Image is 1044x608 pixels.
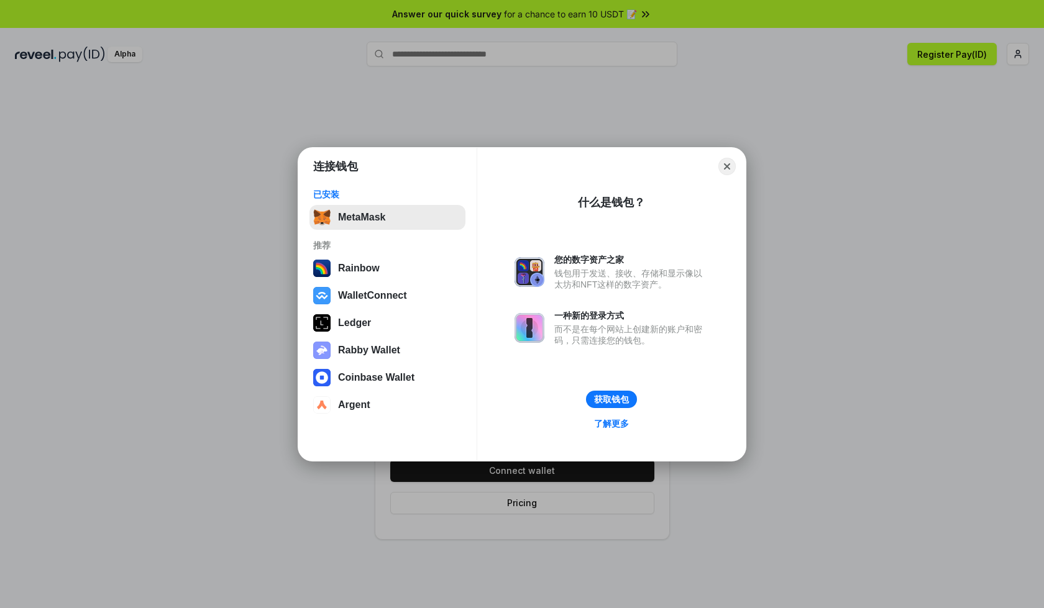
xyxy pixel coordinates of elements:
[313,369,331,386] img: svg+xml,%3Csvg%20width%3D%2228%22%20height%3D%2228%22%20viewBox%3D%220%200%2028%2028%22%20fill%3D...
[554,268,708,290] div: 钱包用于发送、接收、存储和显示像以太坊和NFT这样的数字资产。
[309,283,465,308] button: WalletConnect
[594,394,629,405] div: 获取钱包
[338,317,371,329] div: Ledger
[338,263,380,274] div: Rainbow
[309,392,465,417] button: Argent
[338,290,407,301] div: WalletConnect
[554,254,708,265] div: 您的数字资产之家
[554,324,708,346] div: 而不是在每个网站上创建新的账户和密码，只需连接您的钱包。
[313,240,462,251] div: 推荐
[313,189,462,200] div: 已安装
[515,313,544,343] img: svg+xml,%3Csvg%20xmlns%3D%22http%3A%2F%2Fwww.w3.org%2F2000%2Fsvg%22%20fill%3D%22none%22%20viewBox...
[309,205,465,230] button: MetaMask
[515,257,544,287] img: svg+xml,%3Csvg%20xmlns%3D%22http%3A%2F%2Fwww.w3.org%2F2000%2Fsvg%22%20fill%3D%22none%22%20viewBox...
[594,418,629,429] div: 了解更多
[554,310,708,321] div: 一种新的登录方式
[309,338,465,363] button: Rabby Wallet
[313,396,331,414] img: svg+xml,%3Csvg%20width%3D%2228%22%20height%3D%2228%22%20viewBox%3D%220%200%2028%2028%22%20fill%3D...
[313,209,331,226] img: svg+xml,%3Csvg%20fill%3D%22none%22%20height%3D%2233%22%20viewBox%3D%220%200%2035%2033%22%20width%...
[313,287,331,304] img: svg+xml,%3Csvg%20width%3D%2228%22%20height%3D%2228%22%20viewBox%3D%220%200%2028%2028%22%20fill%3D...
[338,399,370,411] div: Argent
[587,415,636,432] a: 了解更多
[338,212,385,223] div: MetaMask
[586,391,637,408] button: 获取钱包
[313,314,331,332] img: svg+xml,%3Csvg%20xmlns%3D%22http%3A%2F%2Fwww.w3.org%2F2000%2Fsvg%22%20width%3D%2228%22%20height%3...
[313,159,358,174] h1: 连接钱包
[309,311,465,335] button: Ledger
[578,195,645,210] div: 什么是钱包？
[309,256,465,281] button: Rainbow
[313,260,331,277] img: svg+xml,%3Csvg%20width%3D%22120%22%20height%3D%22120%22%20viewBox%3D%220%200%20120%20120%22%20fil...
[309,365,465,390] button: Coinbase Wallet
[313,342,331,359] img: svg+xml,%3Csvg%20xmlns%3D%22http%3A%2F%2Fwww.w3.org%2F2000%2Fsvg%22%20fill%3D%22none%22%20viewBox...
[718,158,736,175] button: Close
[338,345,400,356] div: Rabby Wallet
[338,372,414,383] div: Coinbase Wallet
